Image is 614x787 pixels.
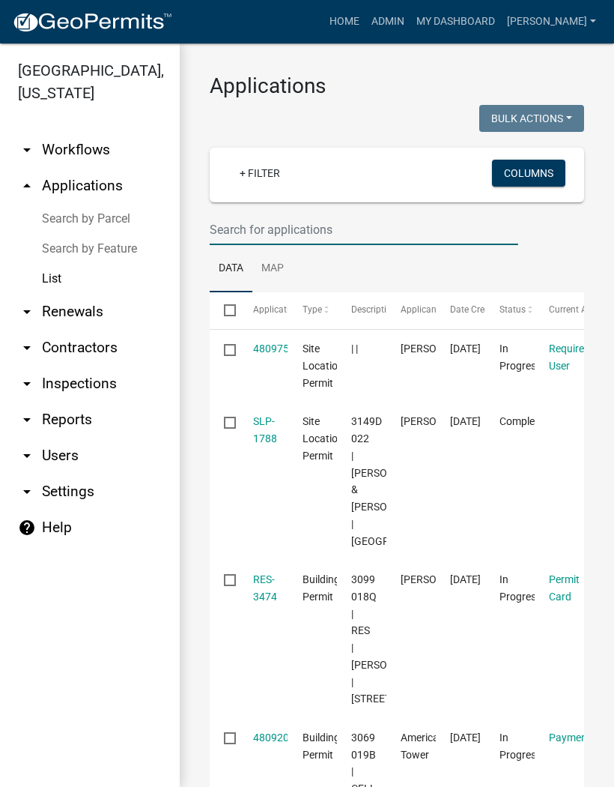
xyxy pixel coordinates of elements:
span: 09/19/2025 [450,343,481,355]
span: 09/19/2025 [450,732,481,744]
span: 09/19/2025 [450,415,481,427]
i: arrow_drop_down [18,141,36,159]
a: 480975 [253,343,289,355]
span: Current Activity [549,304,611,315]
span: 3099 018Q | RES | DONALD SMITH | 560 CLEAR CREEK RD [351,573,443,705]
span: Type [303,304,322,315]
datatable-header-cell: Type [288,292,337,328]
i: help [18,519,36,537]
span: | | [351,343,358,355]
i: arrow_drop_down [18,483,36,501]
datatable-header-cell: Application Number [238,292,288,328]
i: arrow_drop_down [18,303,36,321]
a: 480920 [253,732,289,744]
span: hannah howland [401,573,481,585]
span: Building Permit [303,732,340,761]
span: CHRIS COLWELL [401,415,481,427]
span: Applicant [401,304,440,315]
span: In Progress [499,732,541,761]
a: SLP-1788 [253,415,277,444]
a: Require User [549,343,584,372]
a: RES-3474 [253,573,277,603]
a: Data [210,245,252,293]
datatable-header-cell: Date Created [436,292,485,328]
a: Admin [365,7,410,36]
span: Description [351,304,397,315]
span: Status [499,304,526,315]
h3: Applications [210,73,584,99]
a: Home [323,7,365,36]
datatable-header-cell: Status [485,292,535,328]
i: arrow_drop_down [18,447,36,465]
a: [PERSON_NAME] [501,7,602,36]
a: Map [252,245,293,293]
input: Search for applications [210,214,518,245]
datatable-header-cell: Current Activity [535,292,584,328]
i: arrow_drop_down [18,411,36,429]
span: Application Number [253,304,335,315]
span: In Progress [499,573,541,603]
span: Site Location Permit [303,343,344,389]
span: Whitney Hunter [401,343,481,355]
a: + Filter [228,160,292,187]
i: arrow_drop_down [18,375,36,393]
datatable-header-cell: Select [210,292,238,328]
span: Completed [499,415,550,427]
a: Payment [549,732,591,744]
span: 09/19/2025 [450,573,481,585]
span: 3149D 022 | LOGAN BENTLEY & KYLIE COLWELL | EAST RIDGE LN [351,415,452,546]
datatable-header-cell: Applicant [386,292,436,328]
button: Columns [492,160,565,187]
i: arrow_drop_down [18,339,36,357]
button: Bulk Actions [479,105,584,132]
a: My Dashboard [410,7,501,36]
span: Building Permit [303,573,340,603]
span: American Tower [401,732,445,761]
span: In Progress [499,343,541,372]
span: Date Created [450,304,502,315]
a: Permit Card [549,573,580,603]
span: Site Location Permit [303,415,344,462]
datatable-header-cell: Description [337,292,386,328]
i: arrow_drop_up [18,177,36,195]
